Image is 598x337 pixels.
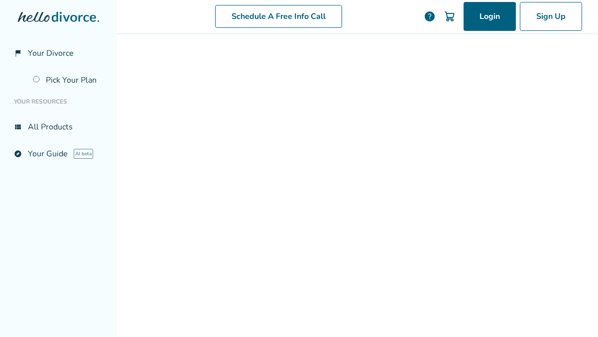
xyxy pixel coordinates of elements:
[14,49,22,57] span: flag_2
[464,2,516,31] a: Login
[28,48,74,59] span: Your Divorce
[444,10,456,22] img: Cart
[14,150,22,158] span: explore
[8,42,109,65] a: flag_2Your Divorce
[8,115,109,138] a: view_listAll Products
[74,149,93,159] span: AI beta
[520,2,582,31] a: Sign Up
[424,10,436,22] a: help
[14,123,22,131] span: view_list
[215,5,342,28] a: Schedule A Free Info Call
[8,142,109,165] a: exploreYour GuideAI beta
[8,92,109,112] li: Your Resources
[27,69,109,92] a: Pick Your Plan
